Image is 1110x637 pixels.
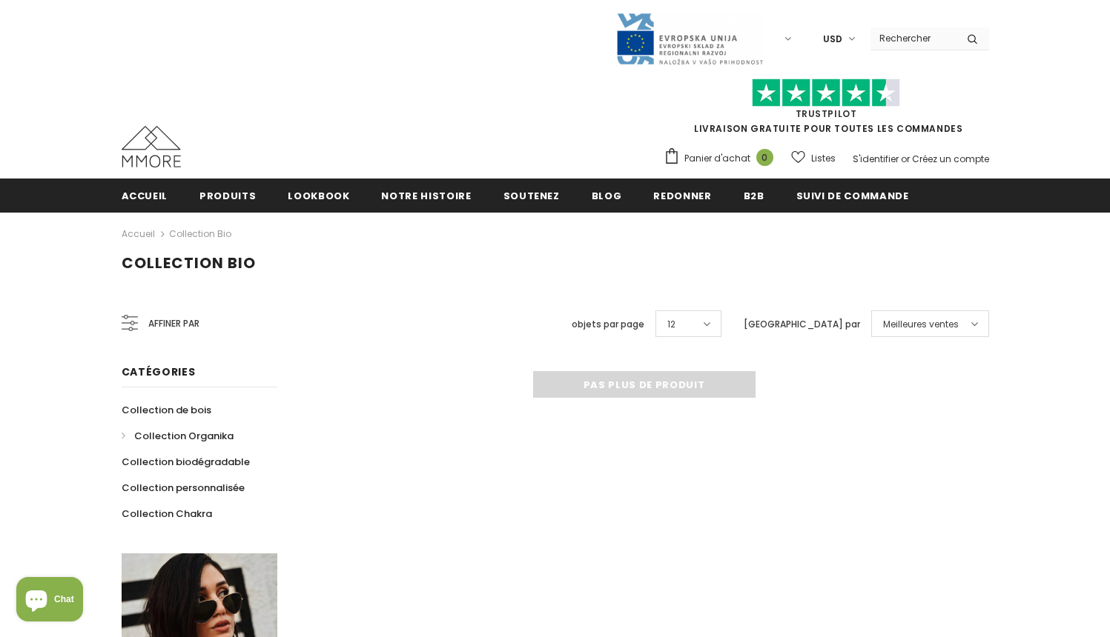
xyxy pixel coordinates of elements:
a: Accueil [122,179,168,212]
a: Collection personnalisée [122,475,245,501]
span: Collection Organika [134,429,234,443]
span: LIVRAISON GRATUITE POUR TOUTES LES COMMANDES [664,85,989,135]
span: Lookbook [288,189,349,203]
a: B2B [744,179,764,212]
a: Lookbook [288,179,349,212]
a: Panier d'achat 0 [664,147,781,170]
img: Javni Razpis [615,12,764,66]
span: Accueil [122,189,168,203]
a: Collection Chakra [122,501,212,527]
a: Redonner [653,179,711,212]
span: Panier d'achat [684,151,750,166]
span: soutenez [503,189,560,203]
a: Javni Razpis [615,32,764,44]
span: USD [823,32,842,47]
a: soutenez [503,179,560,212]
span: or [901,153,910,165]
span: Catégories [122,364,196,379]
a: Notre histoire [381,179,471,212]
span: 0 [756,149,773,166]
span: Collection Bio [122,253,256,273]
span: Listes [811,151,836,166]
span: Notre histoire [381,189,471,203]
a: Collection Bio [169,227,231,240]
a: Collection Organika [122,423,234,449]
img: Faites confiance aux étoiles pilotes [752,79,900,107]
span: Collection Chakra [122,507,212,521]
a: S'identifier [853,153,899,165]
span: Produits [199,189,256,203]
span: Suivi de commande [796,189,909,203]
a: Listes [791,145,836,171]
a: Collection de bois [122,397,211,423]
span: Redonner [653,189,711,203]
span: Affiner par [148,316,199,332]
img: Cas MMORE [122,126,181,167]
span: Collection de bois [122,403,211,417]
a: Collection biodégradable [122,449,250,475]
a: Produits [199,179,256,212]
span: 12 [667,317,675,332]
label: objets par page [572,317,644,332]
a: Accueil [122,225,155,243]
input: Search Site [871,27,956,49]
label: [GEOGRAPHIC_DATA] par [744,317,860,332]
a: TrustPilot [796,107,857,120]
span: Blog [592,189,622,203]
a: Blog [592,179,622,212]
span: B2B [744,189,764,203]
span: Collection personnalisée [122,481,245,495]
a: Suivi de commande [796,179,909,212]
a: Créez un compte [912,153,989,165]
span: Meilleures ventes [883,317,959,332]
span: Collection biodégradable [122,455,250,469]
inbox-online-store-chat: Shopify online store chat [12,577,87,625]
